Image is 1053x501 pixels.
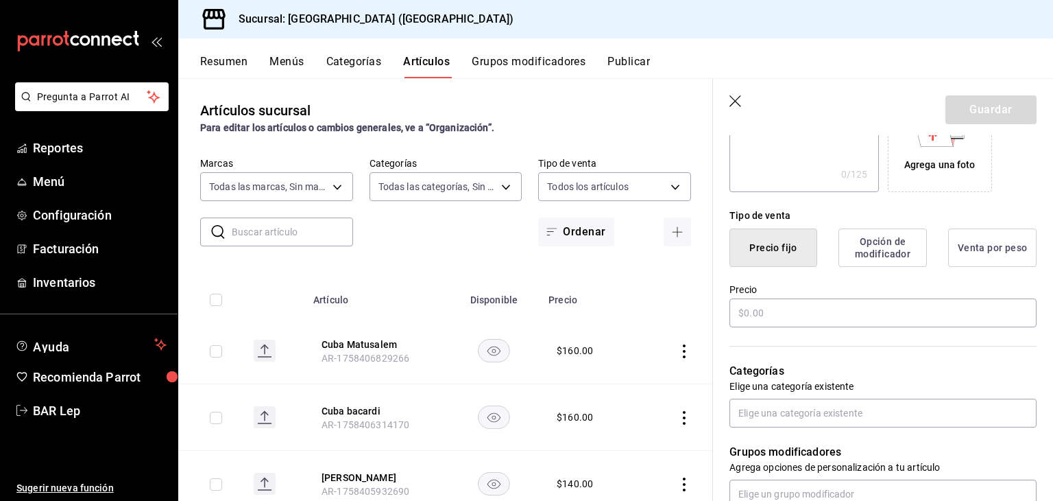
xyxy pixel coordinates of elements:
button: Precio fijo [729,229,817,267]
label: Tipo de venta [538,159,691,168]
span: BAR Lep [33,401,167,420]
a: Pregunta a Parrot AI [10,100,169,114]
div: Agrega una foto [904,158,976,172]
button: Grupos modificadores [472,55,585,78]
button: Resumen [200,55,247,78]
input: Elige una categoría existente [729,399,1037,428]
button: Menús [269,55,304,78]
button: actions [677,411,691,425]
button: availability-product [478,472,510,496]
button: Ordenar [538,218,614,246]
span: Pregunta a Parrot AI [37,90,147,104]
button: Artículos [403,55,450,78]
span: Todos los artículos [547,180,629,194]
input: $0.00 [729,299,1037,327]
span: Facturación [33,240,167,258]
button: Opción de modificador [838,229,927,267]
label: Categorías [370,159,522,168]
button: availability-product [478,339,510,362]
span: Reportes [33,139,167,157]
div: Artículos sucursal [200,100,311,121]
span: AR-1758406314170 [322,419,409,430]
div: $ 140.00 [557,477,593,491]
strong: Para editar los artículos o cambios generales, ve a “Organización”. [200,122,494,133]
div: Agrega una foto [891,91,989,189]
input: Buscar artículo [232,218,353,246]
button: Venta por peso [948,229,1037,267]
button: edit-product-location [322,404,431,418]
button: edit-product-location [322,471,431,485]
p: Elige una categoría existente [729,380,1037,393]
span: Sugerir nueva función [16,481,167,496]
h3: Sucursal: [GEOGRAPHIC_DATA] ([GEOGRAPHIC_DATA]) [228,11,513,27]
button: edit-product-location [322,338,431,351]
th: Precio [540,274,639,318]
label: Marcas [200,159,353,168]
button: actions [677,478,691,491]
span: Menú [33,172,167,191]
span: Recomienda Parrot [33,368,167,386]
span: Configuración [33,206,167,224]
label: Precio [729,285,1037,294]
div: $ 160.00 [557,410,593,424]
span: AR-1758406829266 [322,353,409,364]
span: AR-1758405932690 [322,486,409,497]
div: $ 160.00 [557,344,593,358]
span: Inventarios [33,273,167,292]
p: Categorías [729,363,1037,380]
p: Grupos modificadores [729,444,1037,461]
p: Agrega opciones de personalización a tu artículo [729,461,1037,474]
button: open_drawer_menu [151,36,162,47]
button: Publicar [607,55,650,78]
button: Pregunta a Parrot AI [15,82,169,111]
span: Ayuda [33,336,149,353]
button: Categorías [326,55,382,78]
button: availability-product [478,406,510,429]
span: Todas las categorías, Sin categoría [378,180,497,194]
button: actions [677,345,691,358]
span: Todas las marcas, Sin marca [209,180,328,194]
th: Artículo [305,274,448,318]
th: Disponible [448,274,540,318]
div: 0 /125 [841,167,868,181]
div: navigation tabs [200,55,1053,78]
div: Tipo de venta [729,209,1037,223]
